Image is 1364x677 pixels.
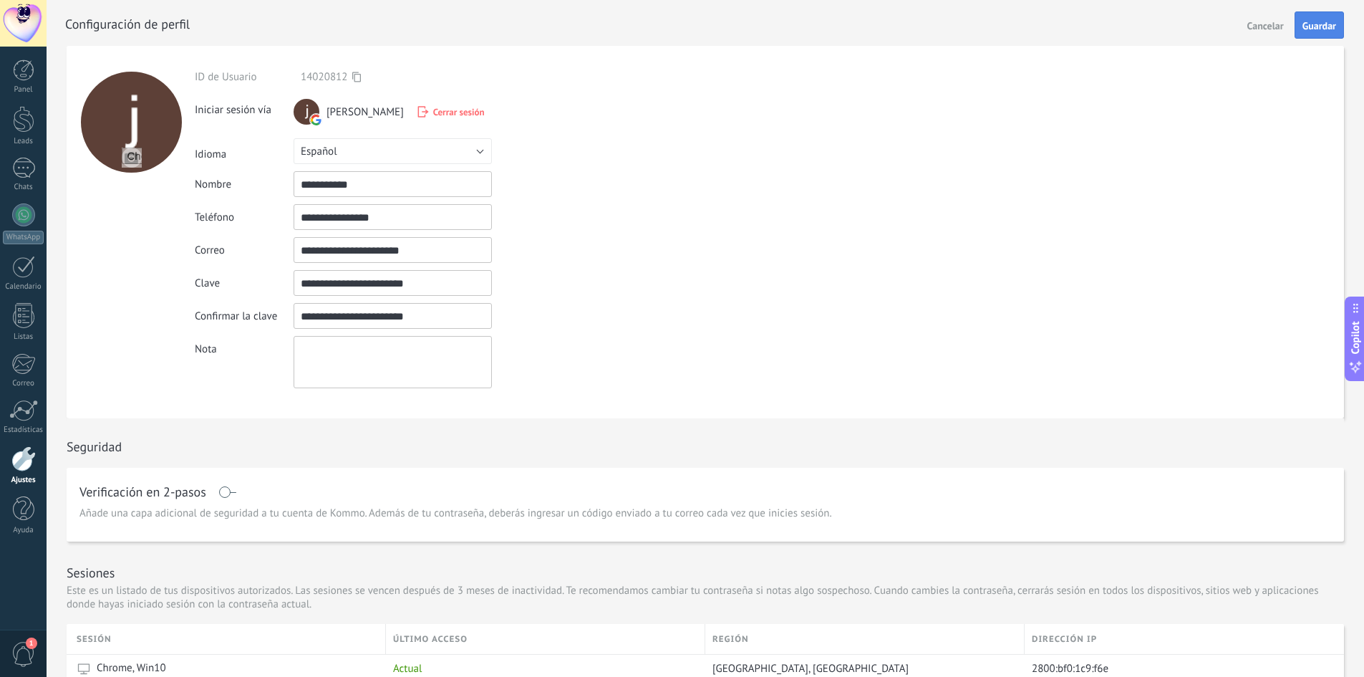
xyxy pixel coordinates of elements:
[195,309,294,323] div: Confirmar la clave
[3,137,44,146] div: Leads
[3,426,44,435] div: Estadísticas
[195,97,294,117] div: Iniciar sesión vía
[195,70,294,84] div: ID de Usuario
[195,277,294,290] div: Clave
[195,178,294,191] div: Nombre
[393,662,422,676] span: Actual
[705,624,1024,654] div: Región
[1025,624,1344,654] div: Dirección IP
[1348,321,1363,354] span: Copilot
[294,138,492,164] button: Español
[3,282,44,292] div: Calendario
[301,70,347,84] span: 14020812
[3,526,44,535] div: Ayuda
[3,379,44,388] div: Correo
[67,565,115,581] h1: Sesiones
[1295,11,1344,39] button: Guardar
[26,638,37,649] span: 1
[195,211,294,224] div: Teléfono
[433,106,485,118] span: Cerrar sesión
[712,662,909,676] span: [GEOGRAPHIC_DATA], [GEOGRAPHIC_DATA]
[195,244,294,257] div: Correo
[79,486,206,498] h1: Verificación en 2-pasos
[77,624,385,654] div: Sesión
[195,336,294,356] div: Nota
[1247,21,1284,31] span: Cancelar
[1302,21,1336,31] span: Guardar
[301,145,337,158] span: Español
[3,85,44,95] div: Panel
[3,476,44,485] div: Ajustes
[3,231,44,244] div: WhatsApp
[79,506,832,521] span: Añade una capa adicional de seguridad a tu cuenta de Kommo. Además de tu contraseña, deberás ingr...
[3,332,44,342] div: Listas
[97,661,166,676] span: Chrome, Win10
[67,438,122,455] h1: Seguridad
[67,584,1344,611] p: Este es un listado de tus dispositivos autorizados. Las sesiones se vencen después de 3 meses de ...
[195,142,294,161] div: Idioma
[386,624,705,654] div: último acceso
[1242,14,1290,37] button: Cancelar
[1032,662,1108,676] span: 2800:bf0:1c9:f6e
[327,105,404,119] span: [PERSON_NAME]
[3,183,44,192] div: Chats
